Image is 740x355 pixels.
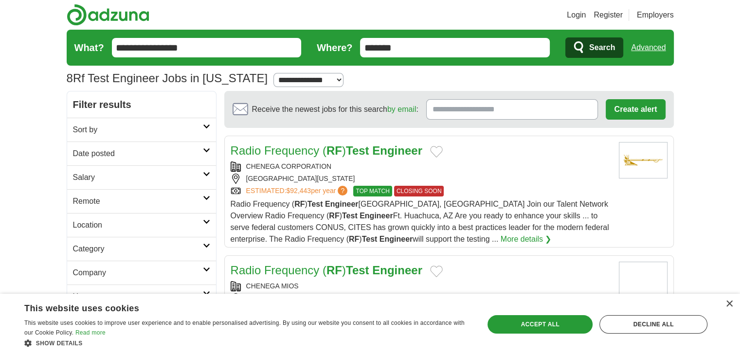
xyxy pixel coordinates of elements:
[24,319,465,336] span: This website uses cookies to improve user experience and to enable personalised advertising. By u...
[246,186,350,196] a: ESTIMATED:$92,443per year?
[67,142,216,165] a: Date posted
[67,261,216,284] a: Company
[372,264,422,277] strong: Engineer
[24,338,470,348] div: Show details
[294,200,305,208] strong: RF
[252,104,418,115] span: Receive the newest jobs for this search :
[589,38,615,57] span: Search
[326,264,342,277] strong: RF
[329,212,339,220] strong: RF
[73,267,203,279] h2: Company
[387,105,416,113] a: by email
[349,235,359,243] strong: RF
[231,174,611,184] div: [GEOGRAPHIC_DATA][US_STATE]
[338,186,347,195] span: ?
[619,142,668,178] img: Chenega Corporation logo
[594,9,623,21] a: Register
[75,329,106,336] a: Read more, opens a new window
[501,233,552,245] a: More details ❯
[67,91,216,118] h2: Filter results
[231,264,422,277] a: Radio Frequency (RF)Test Engineer
[379,235,413,243] strong: Engineer
[430,266,443,277] button: Add to favorite jobs
[67,284,216,308] a: Hours
[599,315,707,334] div: Decline all
[372,144,422,157] strong: Engineer
[36,340,83,347] span: Show details
[326,144,342,157] strong: RF
[317,40,352,55] label: Where?
[246,282,299,290] a: CHENEGA MIOS
[307,200,323,208] strong: Test
[231,200,609,243] span: Radio Frequency ( ) [GEOGRAPHIC_DATA], [GEOGRAPHIC_DATA] Join our Talent Network Overview Radio F...
[342,212,358,220] strong: Test
[73,243,203,255] h2: Category
[73,172,203,183] h2: Salary
[362,235,378,243] strong: Test
[725,301,733,308] div: Close
[73,291,203,302] h2: Hours
[567,9,586,21] a: Login
[67,165,216,189] a: Salary
[637,9,674,21] a: Employers
[353,186,392,196] span: TOP MATCH
[67,118,216,142] a: Sort by
[606,99,665,120] button: Create alert
[565,37,623,58] button: Search
[325,200,358,208] strong: Engineer
[67,237,216,261] a: Category
[394,186,444,196] span: CLOSING SOON
[487,315,593,334] div: Accept all
[67,4,149,26] img: Adzuna logo
[67,213,216,237] a: Location
[74,40,104,55] label: What?
[246,162,332,170] a: CHENEGA CORPORATION
[67,189,216,213] a: Remote
[73,195,203,207] h2: Remote
[24,300,446,314] div: This website uses cookies
[67,71,268,85] h1: Rf Test Engineer Jobs in [US_STATE]
[346,264,369,277] strong: Test
[430,146,443,158] button: Add to favorite jobs
[631,38,666,57] a: Advanced
[231,144,422,157] a: Radio Frequency (RF)Test Engineer
[67,70,73,87] span: 8
[619,262,668,298] img: Chenega MIOS logo
[73,219,203,231] h2: Location
[231,293,611,303] div: [GEOGRAPHIC_DATA], [US_STATE]
[73,148,203,160] h2: Date posted
[360,212,393,220] strong: Engineer
[73,124,203,136] h2: Sort by
[346,144,369,157] strong: Test
[286,187,311,195] span: $92,443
